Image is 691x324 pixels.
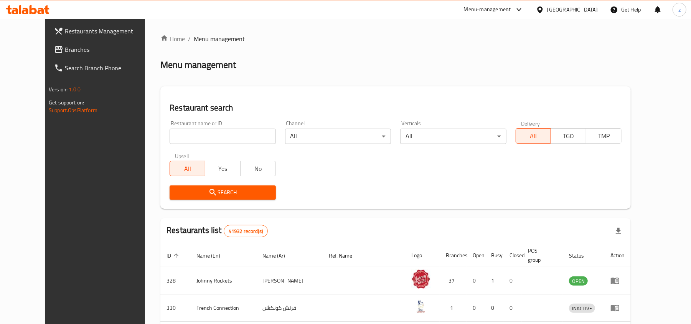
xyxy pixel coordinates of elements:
input: Search for restaurant name or ID.. [170,129,275,144]
td: 0 [467,294,485,322]
td: [PERSON_NAME] [256,267,323,294]
td: 1 [440,294,467,322]
th: Logo [405,244,440,267]
button: All [516,128,551,144]
label: Upsell [175,153,189,159]
td: 0 [485,294,503,322]
span: INACTIVE [569,304,595,313]
span: POS group [528,246,554,264]
span: Status [569,251,594,260]
div: [GEOGRAPHIC_DATA] [547,5,598,14]
button: Search [170,185,275,200]
td: 37 [440,267,467,294]
div: Total records count [224,225,268,237]
th: Action [604,244,631,267]
h2: Restaurants list [167,225,268,237]
td: فرنش كونكشن [256,294,323,322]
span: All [173,163,202,174]
span: Branches [65,45,154,54]
span: OPEN [569,277,588,286]
span: z [678,5,681,14]
td: French Connection [190,294,256,322]
div: Menu [610,303,625,312]
th: Closed [503,244,522,267]
a: Support.OpsPlatform [49,105,97,115]
span: Search Branch Phone [65,63,154,73]
div: Export file [609,222,628,240]
div: All [400,129,506,144]
img: Johnny Rockets [411,269,430,289]
button: TMP [586,128,622,144]
span: 41932 record(s) [224,228,267,235]
a: Restaurants Management [48,22,160,40]
span: TMP [589,131,618,142]
span: Restaurants Management [65,26,154,36]
span: Yes [208,163,237,174]
nav: breadcrumb [160,34,631,43]
span: Search [176,188,269,197]
span: Name (Ar) [262,251,295,260]
td: Johnny Rockets [190,267,256,294]
img: French Connection [411,297,430,316]
span: TGO [554,131,583,142]
td: 1 [485,267,503,294]
div: OPEN [569,276,588,286]
button: TGO [551,128,586,144]
a: Home [160,34,185,43]
span: Get support on: [49,98,84,107]
span: No [244,163,273,174]
button: All [170,161,205,176]
div: Menu [610,276,625,285]
th: Busy [485,244,503,267]
div: Menu-management [464,5,511,14]
th: Branches [440,244,467,267]
label: Delivery [521,121,540,126]
td: 0 [503,294,522,322]
td: 0 [503,267,522,294]
td: 330 [160,294,190,322]
button: Yes [205,161,241,176]
div: All [285,129,391,144]
td: 0 [467,267,485,294]
li: / [188,34,191,43]
span: Menu management [194,34,245,43]
td: 328 [160,267,190,294]
h2: Restaurant search [170,102,622,114]
button: No [240,161,276,176]
span: 1.0.0 [69,84,81,94]
a: Branches [48,40,160,59]
span: ID [167,251,181,260]
a: Search Branch Phone [48,59,160,77]
h2: Menu management [160,59,236,71]
span: Version: [49,84,68,94]
span: Name (En) [196,251,230,260]
th: Open [467,244,485,267]
span: All [519,131,548,142]
span: Ref. Name [329,251,363,260]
